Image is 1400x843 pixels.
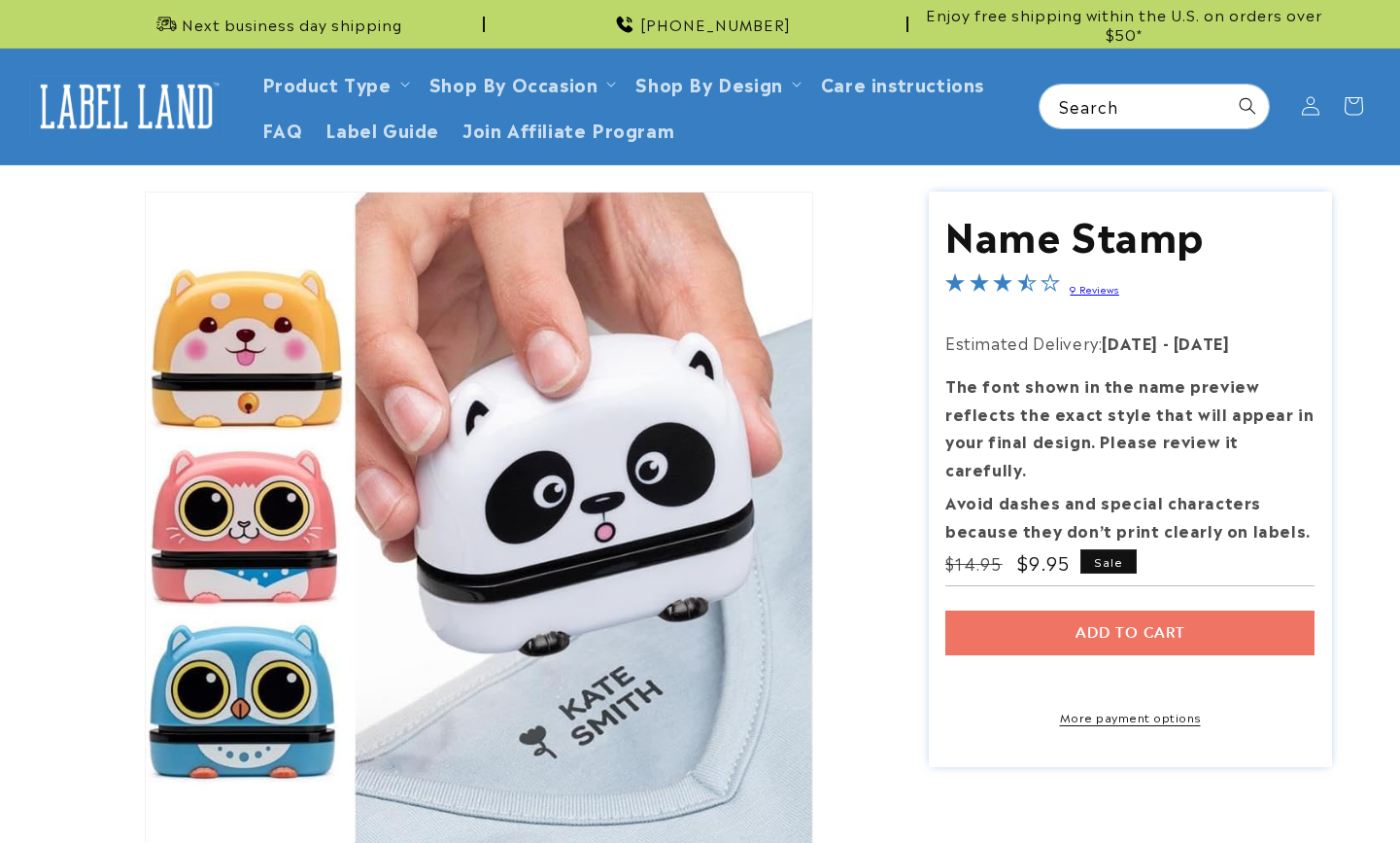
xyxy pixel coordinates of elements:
[945,329,1315,357] p: Estimated Delivery:
[1080,549,1137,574] span: Sale
[1163,331,1170,354] strong: -
[462,118,674,140] span: Join Affiliate Program
[251,60,418,106] summary: Product Type
[22,69,231,144] a: Label Land
[635,70,782,96] a: Shop By Design
[1226,85,1269,127] button: Search
[325,118,439,140] span: Label Guide
[624,60,808,106] summary: Shop By Design
[945,208,1315,259] h1: Name Stamp
[992,752,1381,824] iframe: Gorgias Floating Chat
[251,106,315,152] a: FAQ
[916,5,1332,43] span: Enjoy free shipping within the U.S. on orders over $50*
[821,72,984,94] span: Care instructions
[945,373,1314,480] strong: The font shown in the name preview reflects the exact style that will appear in your final design...
[418,60,625,106] summary: Shop By Occasion
[1017,549,1071,576] span: $9.95
[262,118,303,140] span: FAQ
[945,275,1060,299] span: 3.3-star overall rating
[314,106,451,152] a: Label Guide
[945,490,1311,542] strong: Avoid dashes and special characters because they don’t print clearly on labels.
[451,106,686,152] a: Join Affiliate Program
[809,60,996,106] a: Care instructions
[1070,282,1118,296] a: 9 Reviews
[1102,331,1158,354] strong: [DATE]
[182,15,402,34] span: Next business day shipping
[945,551,1003,575] s: $14.95
[640,15,791,34] span: [PHONE_NUMBER]
[1174,331,1230,354] strong: [DATE]
[262,70,392,96] a: Product Type
[29,76,223,136] img: Label Land
[945,708,1315,725] a: More payment options
[429,72,598,94] span: Shop By Occasion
